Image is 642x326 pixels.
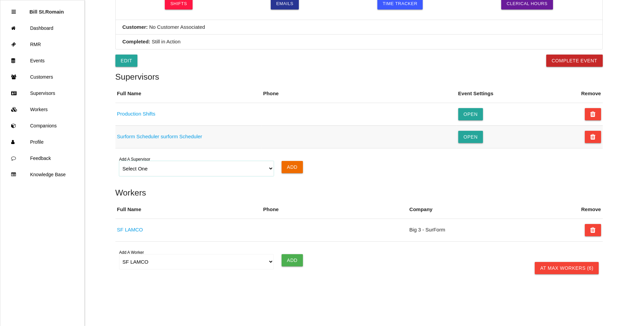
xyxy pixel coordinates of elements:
[408,201,554,219] th: Company
[408,219,554,241] td: Big 3 - SurForm
[546,55,603,67] button: Complete Event
[457,85,548,103] th: Event Settings
[458,131,483,143] button: Open
[282,254,303,266] input: Add
[115,201,262,219] th: Full Name
[116,35,602,49] li: Still in Action
[115,72,603,81] h5: Supervisors
[0,150,84,166] a: Feedback
[535,262,599,274] a: At Max Workers (6)
[0,85,84,101] a: Supervisors
[579,85,602,103] th: Remove
[117,227,143,232] a: SF LAMCO
[119,249,144,256] label: Add A Worker
[262,201,408,219] th: Phone
[115,55,138,67] a: Edit
[0,36,84,53] a: RMR
[117,111,155,117] a: Production Shifts
[115,85,262,103] th: Full Name
[123,24,148,30] b: Customer:
[116,20,602,35] li: No Customer Associated
[458,108,483,120] button: Open
[0,134,84,150] a: Profile
[29,4,64,15] p: Bill St.Romain
[123,39,151,44] b: Completed:
[119,156,150,162] label: Add A Supervisor
[12,4,16,20] div: Close
[0,166,84,183] a: Knowledge Base
[262,85,457,103] th: Phone
[282,161,303,173] input: Add
[579,201,602,219] th: Remove
[0,118,84,134] a: Companions
[117,134,202,139] a: Surform Scheduler surform Scheduler
[0,69,84,85] a: Customers
[115,188,603,197] h5: Workers
[0,20,84,36] a: Dashboard
[0,101,84,118] a: Workers
[0,53,84,69] a: Events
